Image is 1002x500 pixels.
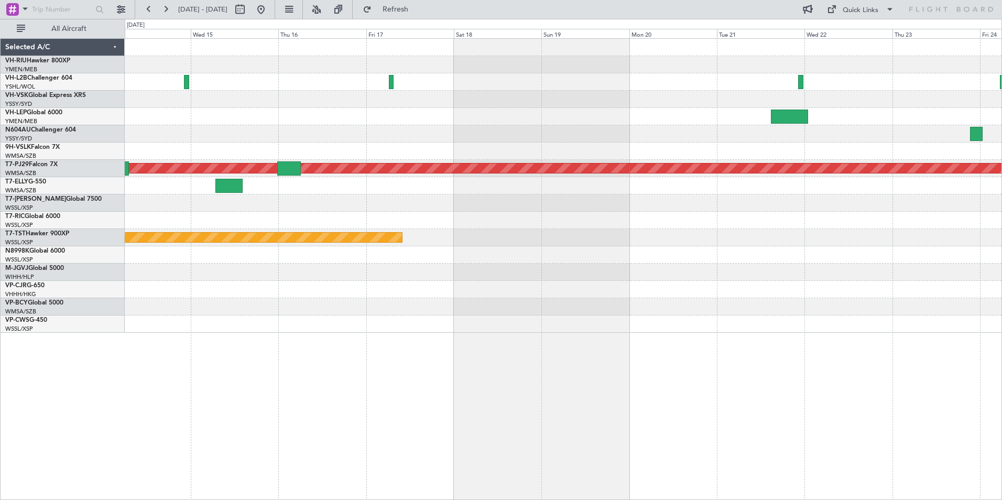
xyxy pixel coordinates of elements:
div: Tue 21 [717,29,804,38]
a: T7-ELLYG-550 [5,179,46,185]
a: T7-TSTHawker 900XP [5,231,69,237]
span: T7-RIC [5,213,25,220]
button: Quick Links [822,1,899,18]
a: VH-RIUHawker 800XP [5,58,70,64]
span: [DATE] - [DATE] [178,5,227,14]
button: All Aircraft [12,20,114,37]
a: WSSL/XSP [5,238,33,246]
a: VP-CJRG-650 [5,282,45,289]
span: VP-CWS [5,317,29,323]
a: N8998KGlobal 6000 [5,248,65,254]
div: Mon 20 [629,29,717,38]
a: 9H-VSLKFalcon 7X [5,144,60,150]
span: Refresh [374,6,418,13]
a: YMEN/MEB [5,117,37,125]
a: YSHL/WOL [5,83,35,91]
span: T7-ELLY [5,179,28,185]
a: VP-CWSG-450 [5,317,47,323]
a: WMSA/SZB [5,308,36,316]
div: Sun 19 [541,29,629,38]
div: Quick Links [843,5,878,16]
span: VP-CJR [5,282,27,289]
a: T7-RICGlobal 6000 [5,213,60,220]
span: VH-VSK [5,92,28,99]
div: Sat 18 [454,29,541,38]
button: Refresh [358,1,421,18]
input: Trip Number [32,2,92,17]
a: WMSA/SZB [5,187,36,194]
span: VH-L2B [5,75,27,81]
span: T7-[PERSON_NAME] [5,196,66,202]
span: VH-RIU [5,58,27,64]
a: WMSA/SZB [5,169,36,177]
div: Fri 17 [366,29,454,38]
a: T7-PJ29Falcon 7X [5,161,58,168]
a: M-JGVJGlobal 5000 [5,265,64,271]
span: M-JGVJ [5,265,28,271]
span: T7-TST [5,231,26,237]
span: N604AU [5,127,31,133]
span: N8998K [5,248,29,254]
a: VH-VSKGlobal Express XRS [5,92,86,99]
span: VP-BCY [5,300,28,306]
a: WIHH/HLP [5,273,34,281]
a: WMSA/SZB [5,152,36,160]
a: WSSL/XSP [5,256,33,264]
div: Tue 14 [103,29,191,38]
span: 9H-VSLK [5,144,31,150]
div: [DATE] [127,21,145,30]
a: WSSL/XSP [5,204,33,212]
span: All Aircraft [27,25,111,32]
a: N604AUChallenger 604 [5,127,76,133]
a: WSSL/XSP [5,221,33,229]
span: T7-PJ29 [5,161,29,168]
a: T7-[PERSON_NAME]Global 7500 [5,196,102,202]
div: Thu 23 [892,29,980,38]
div: Wed 15 [191,29,278,38]
div: Thu 16 [278,29,366,38]
div: Wed 22 [804,29,892,38]
a: WSSL/XSP [5,325,33,333]
span: VH-LEP [5,110,27,116]
a: VH-LEPGlobal 6000 [5,110,62,116]
a: YSSY/SYD [5,135,32,143]
a: VH-L2BChallenger 604 [5,75,72,81]
a: VP-BCYGlobal 5000 [5,300,63,306]
a: YSSY/SYD [5,100,32,108]
a: VHHH/HKG [5,290,36,298]
a: YMEN/MEB [5,66,37,73]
